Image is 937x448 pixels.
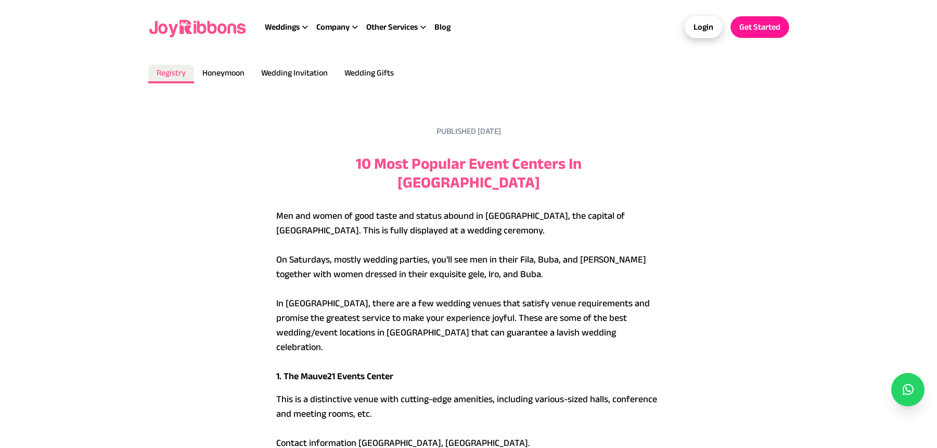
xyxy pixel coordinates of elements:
[253,65,336,83] a: Wedding Invitation
[148,10,248,44] img: joyribbons logo
[276,369,661,392] p: 1. The Mauve21 Events Center
[276,208,661,369] p: Men and women of good taste and status abound in [GEOGRAPHIC_DATA], the capital of [GEOGRAPHIC_DA...
[434,21,451,33] a: Blog
[437,125,501,138] p: Published [DATE]
[148,65,194,83] a: Registry
[265,21,316,33] div: Weddings
[261,68,328,77] span: Wedding Invitation
[316,21,366,33] div: Company
[202,68,245,77] span: Honeymoon
[157,68,186,77] span: Registry
[366,21,434,33] div: Other Services
[730,16,789,38] a: Get Started
[336,65,402,83] a: Wedding Gifts
[194,65,253,83] a: Honeymoon
[344,154,594,192] h1: 10 Most Popular Event Centers In [GEOGRAPHIC_DATA]
[685,16,722,38] a: Login
[344,68,394,77] span: Wedding Gifts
